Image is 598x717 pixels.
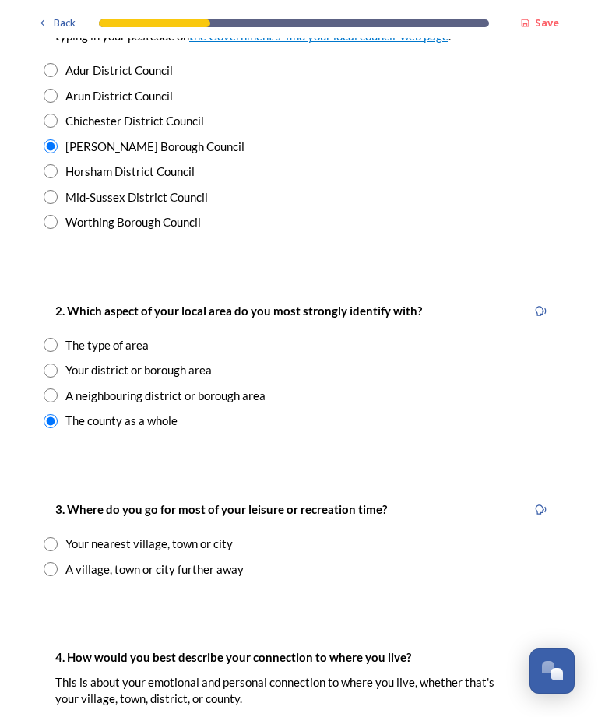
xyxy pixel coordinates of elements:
div: A neighbouring district or borough area [65,387,266,405]
div: Mid-Sussex District Council [65,188,208,206]
strong: 2. Which aspect of your local area do you most strongly identify with? [55,304,422,318]
div: The county as a whole [65,412,178,430]
div: [PERSON_NAME] Borough Council [65,138,244,156]
a: the Government's 'find your local council' web page [189,29,448,43]
strong: 4. How would you best describe your connection to where you live? [55,650,411,664]
div: Your district or borough area [65,361,212,379]
span: Back [54,16,76,30]
p: This is about your emotional and personal connection to where you live, whether that's your villa... [55,674,515,708]
div: The type of area [65,336,149,354]
button: Open Chat [529,648,575,694]
div: A village, town or city further away [65,561,244,578]
div: Chichester District Council [65,112,204,130]
strong: 3. Where do you go for most of your leisure or recreation time? [55,502,387,516]
div: Arun District Council [65,87,173,105]
div: Your nearest village, town or city [65,535,233,553]
div: Horsham District Council [65,163,195,181]
div: Worthing Borough Council [65,213,201,231]
strong: Save [535,16,559,30]
div: Adur District Council [65,62,173,79]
